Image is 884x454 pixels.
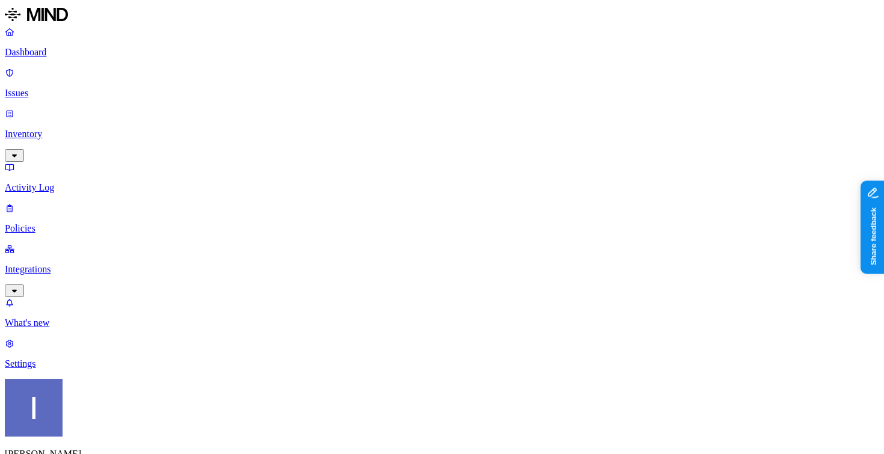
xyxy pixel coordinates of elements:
[5,264,879,275] p: Integrations
[5,338,879,369] a: Settings
[5,162,879,193] a: Activity Log
[5,182,879,193] p: Activity Log
[5,67,879,99] a: Issues
[5,108,879,160] a: Inventory
[5,317,879,328] p: What's new
[5,47,879,58] p: Dashboard
[5,358,879,369] p: Settings
[5,5,68,24] img: MIND
[5,5,879,26] a: MIND
[5,88,879,99] p: Issues
[5,129,879,140] p: Inventory
[5,203,879,234] a: Policies
[5,223,879,234] p: Policies
[5,297,879,328] a: What's new
[5,244,879,295] a: Integrations
[5,379,63,437] img: Itai Schwartz
[5,26,879,58] a: Dashboard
